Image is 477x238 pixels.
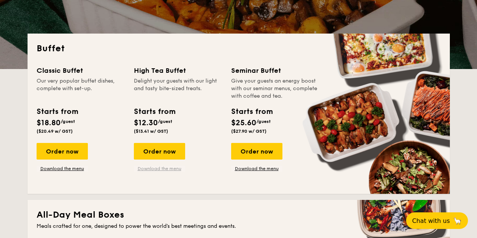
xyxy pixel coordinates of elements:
[134,143,185,160] div: Order now
[37,77,125,100] div: Our very popular buffet dishes, complete with set-up.
[231,166,282,172] a: Download the menu
[37,65,125,76] div: Classic Buffet
[231,77,319,100] div: Give your guests an energy boost with our seminar menus, complete with coffee and tea.
[37,166,88,172] a: Download the menu
[37,106,78,117] div: Starts from
[406,212,468,229] button: Chat with us🦙
[37,143,88,160] div: Order now
[134,166,185,172] a: Download the menu
[37,129,73,134] span: ($20.49 w/ GST)
[134,65,222,76] div: High Tea Buffet
[231,118,256,127] span: $25.60
[231,65,319,76] div: Seminar Buffet
[453,217,462,225] span: 🦙
[134,118,158,127] span: $12.30
[134,77,222,100] div: Delight your guests with our light and tasty bite-sized treats.
[134,129,168,134] span: ($13.41 w/ GST)
[37,43,441,55] h2: Buffet
[231,106,272,117] div: Starts from
[61,119,75,124] span: /guest
[158,119,172,124] span: /guest
[256,119,271,124] span: /guest
[37,223,441,230] div: Meals crafted for one, designed to power the world's best meetings and events.
[412,217,450,224] span: Chat with us
[134,106,175,117] div: Starts from
[231,129,267,134] span: ($27.90 w/ GST)
[37,209,441,221] h2: All-Day Meal Boxes
[231,143,282,160] div: Order now
[37,118,61,127] span: $18.80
